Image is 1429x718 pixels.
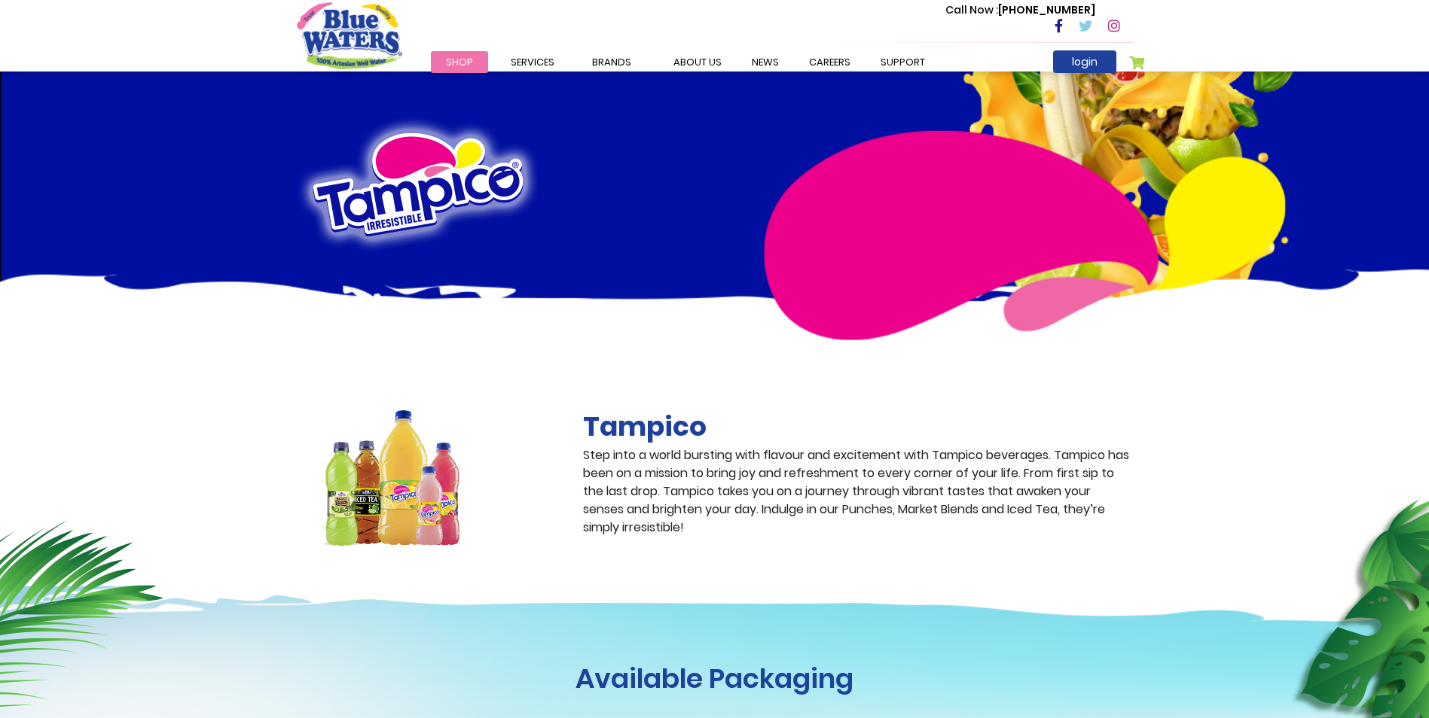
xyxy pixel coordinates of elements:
h2: Tampico [583,410,1133,443]
a: support [866,51,940,73]
span: Shop [446,55,473,69]
h1: Available Packaging [297,662,1133,695]
span: Call Now : [945,2,998,17]
a: News [737,51,794,73]
a: store logo [297,2,402,68]
span: Brands [592,55,631,69]
a: careers [794,51,866,73]
span: Services [511,55,554,69]
p: [PHONE_NUMBER] [945,2,1095,18]
a: login [1053,50,1116,73]
p: Step into a world bursting with flavour and excitement with Tampico beverages. Tampico has been o... [583,446,1133,537]
a: about us [658,51,737,73]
